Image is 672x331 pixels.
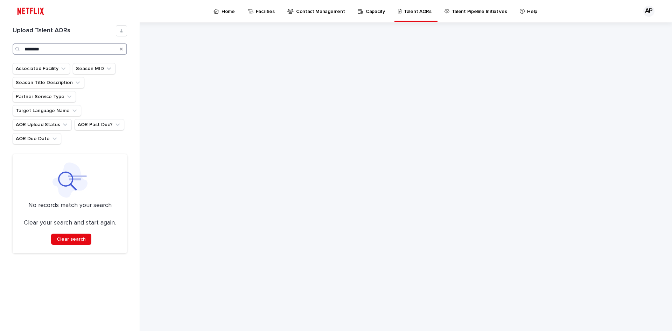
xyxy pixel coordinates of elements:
[75,119,124,130] button: AOR Past Due?
[21,202,119,209] p: No records match your search
[13,91,76,102] button: Partner Service Type
[13,43,127,55] input: Search
[13,27,116,35] h1: Upload Talent AORs
[13,119,72,130] button: AOR Upload Status
[51,234,91,245] button: Clear search
[57,237,86,242] span: Clear search
[13,77,84,88] button: Season Title Description
[14,4,47,18] img: ifQbXi3ZQGMSEF7WDB7W
[13,63,70,74] button: Associated Facility
[73,63,115,74] button: Season MID
[643,6,654,17] div: AP
[13,105,81,116] button: Target Language Name
[13,133,61,144] button: AOR Due Date
[24,219,116,227] p: Clear your search and start again.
